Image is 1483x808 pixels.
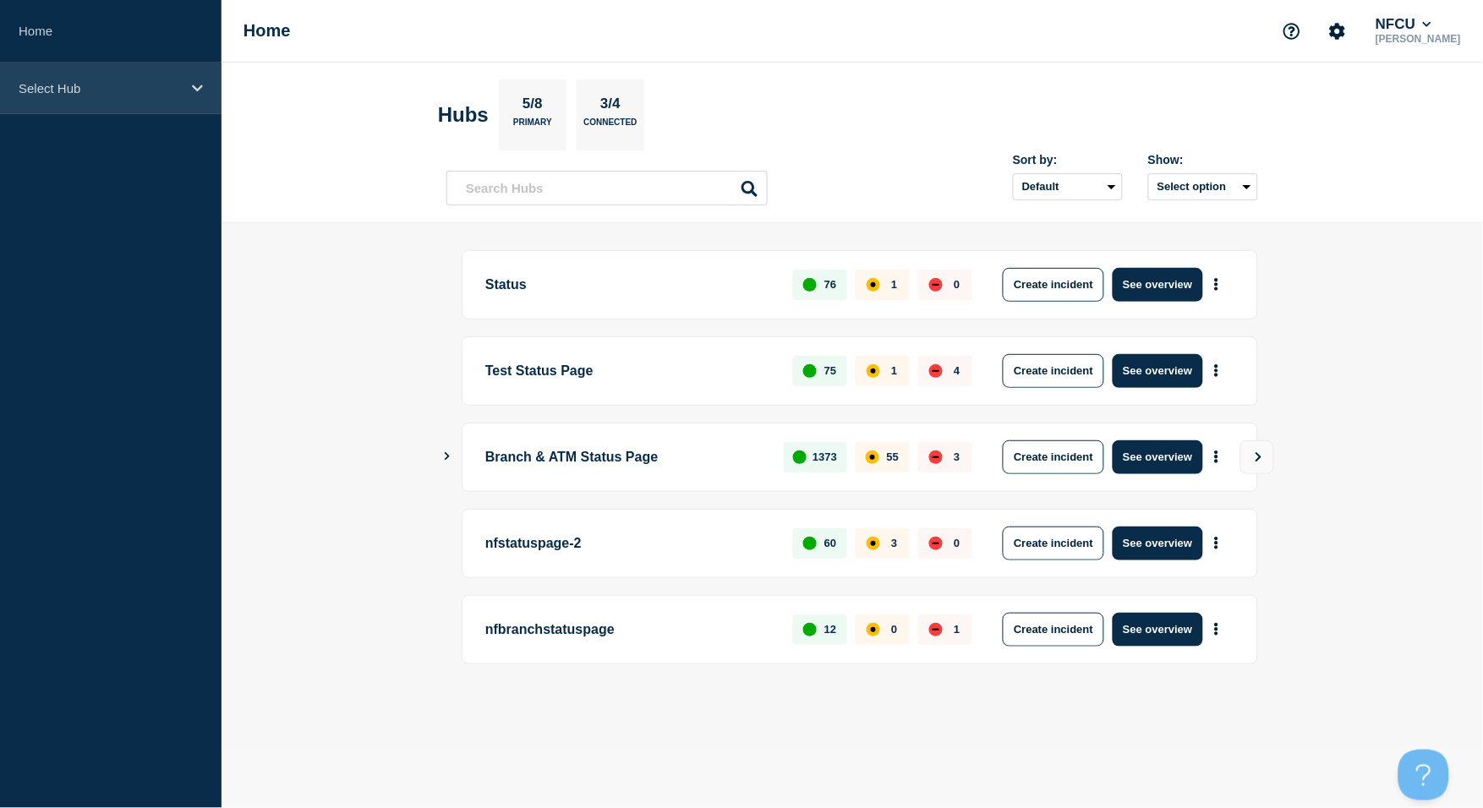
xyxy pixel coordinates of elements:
[1113,440,1202,474] button: See overview
[929,364,943,378] div: down
[1206,269,1228,300] button: More actions
[803,623,817,636] div: up
[891,278,897,291] p: 1
[803,364,817,378] div: up
[929,450,943,464] div: down
[891,364,897,377] p: 1
[891,537,897,549] p: 3
[1206,355,1228,386] button: More actions
[485,440,764,474] p: Branch & ATM Status Page
[867,278,880,292] div: affected
[824,364,836,377] p: 75
[1148,153,1258,167] div: Show:
[867,623,880,636] div: affected
[485,268,774,302] p: Status
[1113,354,1202,388] button: See overview
[1113,527,1202,560] button: See overview
[887,450,899,463] p: 55
[1003,440,1104,474] button: Create incident
[1206,527,1228,559] button: More actions
[1003,527,1104,560] button: Create incident
[954,623,960,636] p: 1
[485,527,774,560] p: nfstatuspage-2
[1206,441,1228,472] button: More actions
[929,537,943,550] div: down
[1206,614,1228,645] button: More actions
[594,96,627,117] p: 3/4
[1398,750,1449,800] iframe: Help Scout Beacon - Open
[929,623,943,636] div: down
[513,117,552,135] p: Primary
[583,117,637,135] p: Connected
[929,278,943,292] div: down
[1113,613,1202,647] button: See overview
[891,623,897,636] p: 0
[1003,354,1104,388] button: Create incident
[813,450,837,463] p: 1373
[824,623,836,636] p: 12
[1013,173,1123,200] select: Sort by
[1003,268,1104,302] button: Create incident
[438,103,489,127] h2: Hubs
[793,450,807,464] div: up
[954,450,960,463] p: 3
[485,613,774,647] p: nfbranchstatuspage
[954,364,960,377] p: 4
[244,21,291,41] h1: Home
[443,450,451,463] button: Show Connected Hubs
[954,278,960,291] p: 0
[485,354,774,388] p: Test Status Page
[867,364,880,378] div: affected
[1113,268,1202,302] button: See overview
[803,278,817,292] div: up
[824,278,836,291] p: 76
[867,537,880,550] div: affected
[1013,153,1123,167] div: Sort by:
[1148,173,1258,200] button: Select option
[1003,613,1104,647] button: Create incident
[803,537,817,550] div: up
[1372,33,1464,45] p: [PERSON_NAME]
[517,96,550,117] p: 5/8
[19,81,181,96] p: Select Hub
[1372,16,1435,33] button: NFCU
[1240,440,1274,474] button: View
[824,537,836,549] p: 60
[1274,14,1310,49] button: Support
[866,450,879,464] div: affected
[446,171,768,205] input: Search Hubs
[954,537,960,549] p: 0
[1320,14,1355,49] button: Account settings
